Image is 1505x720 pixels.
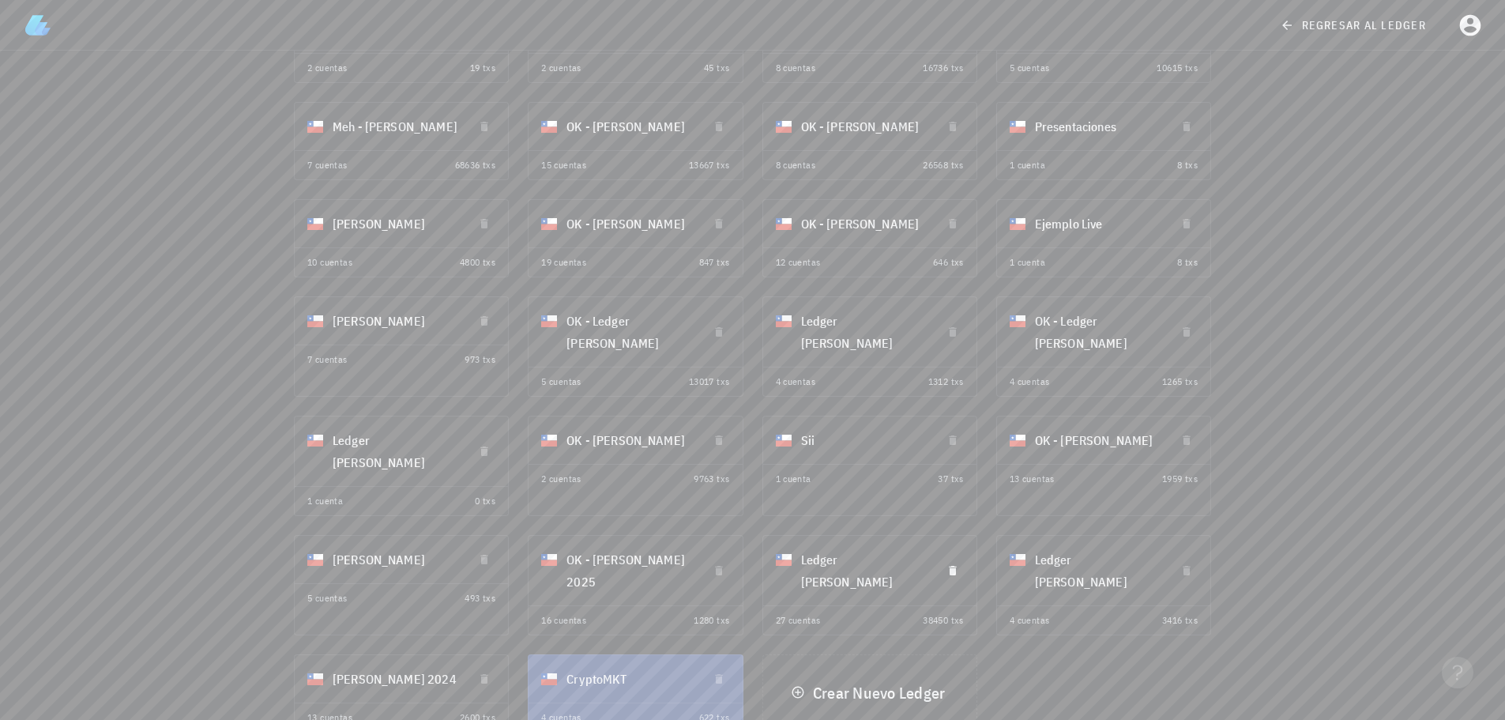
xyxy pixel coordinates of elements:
div: 37 txs [938,471,963,487]
div: Ledger [PERSON_NAME] [333,420,461,483]
div: 5 cuentas [307,590,348,606]
div: 0 txs [475,493,495,509]
div: CLP-icon [541,552,557,567]
div: 8 cuentas [776,157,816,173]
div: CLP-icon [1010,216,1025,232]
div: Presentaciones [1035,106,1163,147]
div: 4 cuentas [1010,374,1050,390]
div: 646 txs [933,254,964,270]
span: regresar al ledger [1283,18,1426,32]
div: 13667 txs [689,157,730,173]
div: CLP-icon [307,313,323,329]
div: 13 cuentas [1010,471,1055,487]
a: regresar al ledger [1270,11,1439,40]
div: CLP-icon [541,313,557,329]
div: Ledger [PERSON_NAME] [801,300,929,364]
div: CLP-icon [307,216,323,232]
div: 7 cuentas [307,157,348,173]
div: Ejemplo Live [1035,203,1163,244]
div: CLP-icon [776,216,792,232]
div: 5 cuentas [1010,60,1050,76]
div: 4800 txs [460,254,495,270]
div: CLP-icon [307,552,323,567]
div: 38450 txs [923,613,964,628]
div: 26568 txs [923,157,964,173]
div: 493 txs [465,590,495,606]
div: Sii [801,420,929,461]
div: 12 cuentas [776,254,821,270]
div: 4 cuentas [776,374,816,390]
div: CLP-icon [776,432,792,448]
div: 19 cuentas [541,254,586,270]
div: 1959 txs [1162,471,1198,487]
div: 8 cuentas [776,60,816,76]
div: 1 cuenta [776,471,811,487]
div: 16736 txs [923,60,964,76]
div: CLP-icon [1010,552,1025,567]
div: 1 cuenta [307,493,343,509]
div: Ledger [PERSON_NAME] [801,539,929,602]
div: 16 cuentas [541,613,586,628]
div: CLP-icon [307,119,323,134]
div: OK - Ledger [PERSON_NAME] [1035,300,1163,364]
div: [PERSON_NAME] [333,539,461,580]
div: [PERSON_NAME] 2024 [333,658,461,699]
div: OK - [PERSON_NAME] 2025 [566,539,694,602]
div: 15 cuentas [541,157,586,173]
div: 10 cuentas [307,254,352,270]
div: 973 txs [465,352,495,368]
div: OK - Ledger [PERSON_NAME] [566,300,694,364]
div: CLP-icon [307,671,323,687]
div: 847 txs [699,254,730,270]
div: 27 cuentas [776,613,821,628]
div: 2 cuentas [541,471,581,487]
div: CLP-icon [1010,119,1025,134]
div: 1265 txs [1162,374,1198,390]
div: 7 cuentas [307,352,348,368]
div: Ledger [PERSON_NAME] [1035,539,1163,602]
div: CLP-icon [541,216,557,232]
div: CLP-icon [541,671,557,687]
div: OK - [PERSON_NAME] [801,106,929,147]
span: Crear Nuevo Ledger [794,682,945,703]
div: 1312 txs [928,374,964,390]
div: 1 cuenta [1010,254,1045,270]
div: CLP-icon [1010,432,1025,448]
div: 4 cuentas [1010,613,1050,628]
div: CLP-icon [776,313,792,329]
div: CLP-icon [541,119,557,134]
div: 2 cuentas [541,60,581,76]
button: Crear Nuevo Ledger [781,678,958,707]
div: CLP-icon [1010,313,1025,329]
div: CLP-icon [541,432,557,448]
div: OK - [PERSON_NAME] [801,203,929,244]
div: 1280 txs [694,613,729,628]
div: CLP-icon [776,119,792,134]
div: 19 txs [470,60,495,76]
img: LedgiFi [25,13,51,38]
div: [PERSON_NAME] [333,203,461,244]
div: OK - [PERSON_NAME] [566,203,694,244]
div: 5 cuentas [541,374,581,390]
div: Meh - [PERSON_NAME] [333,106,461,147]
div: 10615 txs [1157,60,1198,76]
div: 68636 txs [455,157,496,173]
div: 8 txs [1177,157,1198,173]
div: 9763 txs [694,471,729,487]
div: CLP-icon [307,432,323,448]
div: OK - [PERSON_NAME] [566,420,694,461]
div: 2 cuentas [307,60,348,76]
div: [PERSON_NAME] [333,300,461,341]
div: CryptoMKT [566,658,694,699]
div: OK - [PERSON_NAME] [566,106,694,147]
div: 1 cuenta [1010,157,1045,173]
div: 45 txs [704,60,729,76]
div: CLP-icon [776,552,792,567]
div: 3416 txs [1162,613,1198,628]
div: 8 txs [1177,254,1198,270]
div: 13017 txs [689,374,730,390]
div: OK - [PERSON_NAME] [1035,420,1163,461]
